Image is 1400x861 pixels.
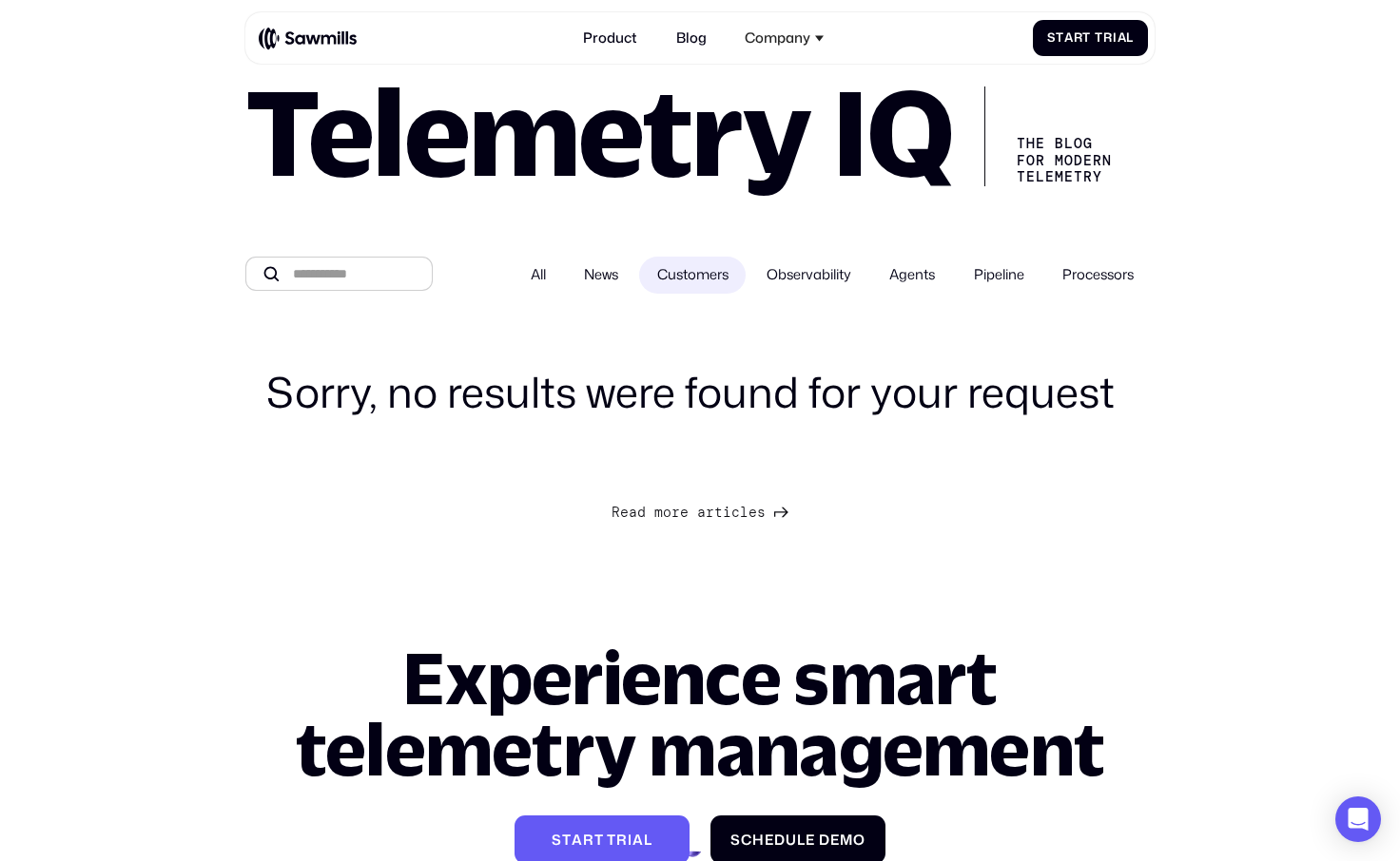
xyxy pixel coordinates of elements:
span: i [628,832,632,849]
span: d [819,832,830,849]
h1: Telemetry IQ [245,75,954,186]
span: m [840,832,853,849]
span: e [765,832,774,849]
a: StartTrial [1033,20,1148,56]
span: S [730,832,741,849]
span: a [572,832,583,849]
span: d [637,505,646,522]
div: Open Intercom Messenger [1335,796,1381,842]
span: e [830,832,840,849]
div: Sorry, no results were found for your request [266,367,1135,417]
span: l [797,832,806,849]
span: t [1082,30,1091,45]
h2: Experience smart telemetry management [245,642,1156,784]
span: t [594,832,604,849]
span: s [757,505,766,522]
form: All [245,257,1156,294]
span: All [531,265,546,285]
span: t [714,505,723,522]
a: Next Page [612,499,788,524]
span: c [731,505,740,522]
span: l [644,832,652,849]
span: Processors [1062,265,1134,285]
span: r [583,832,594,849]
span: S [1047,30,1056,45]
span: o [853,832,865,849]
div: Company [745,29,810,47]
a: Blog [665,19,716,57]
span: R [612,505,620,522]
span: t [1056,30,1064,45]
a: Product [573,19,648,57]
span: o [663,505,671,522]
span: m [654,505,663,522]
span: e [680,505,689,522]
span: a [697,505,706,522]
span: i [723,505,731,522]
span: r [616,832,628,849]
span: r [1074,30,1083,45]
span: News [584,265,618,285]
span: Pipeline [974,265,1024,285]
span: r [706,505,714,522]
span: l [740,505,749,522]
span: l [1126,30,1134,45]
span: d [774,832,786,849]
span: a [632,832,644,849]
span: t [607,832,616,849]
span: Customers [657,265,729,285]
span: r [671,505,680,522]
span: u [786,832,797,849]
span: i [1113,30,1118,45]
span: e [806,832,815,849]
span: a [1064,30,1074,45]
span: a [629,505,637,522]
div: List [245,499,1156,524]
span: Observability [767,265,851,285]
span: r [1103,30,1113,45]
span: e [620,505,629,522]
span: S [552,832,562,849]
div: Company [734,19,834,57]
span: e [749,505,757,522]
span: c [741,832,752,849]
span: Agents [889,265,935,285]
span: T [1095,30,1103,45]
span: h [752,832,765,849]
span: a [1118,30,1127,45]
div: The Blog for Modern telemetry [984,86,1124,186]
span: t [562,832,572,849]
